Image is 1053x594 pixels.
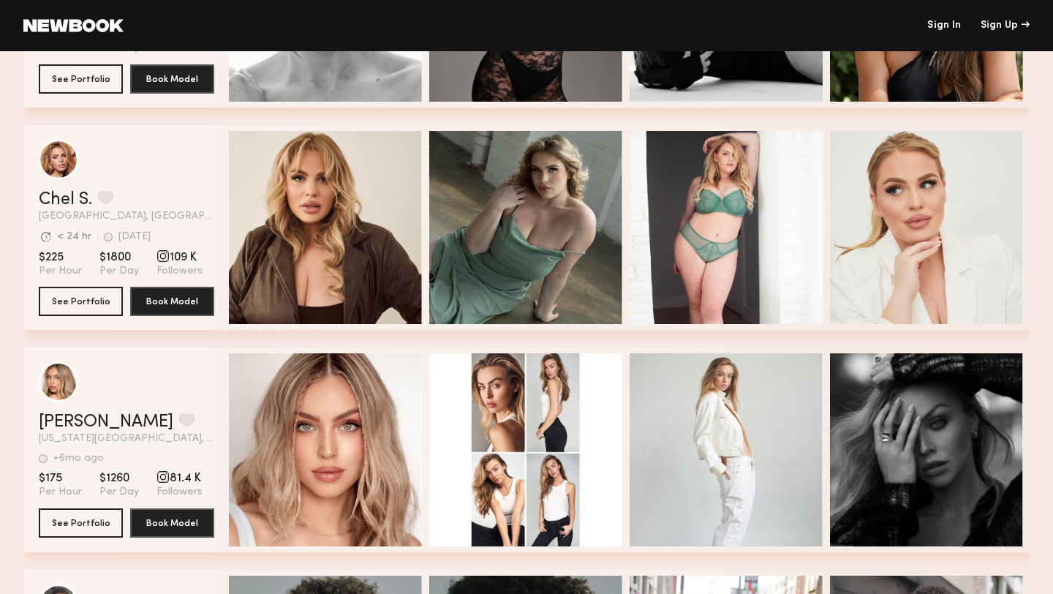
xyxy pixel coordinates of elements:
[981,20,1030,31] div: Sign Up
[39,211,214,222] span: [GEOGRAPHIC_DATA], [GEOGRAPHIC_DATA]
[39,486,82,499] span: Per Hour
[39,265,82,278] span: Per Hour
[99,265,139,278] span: Per Day
[99,486,139,499] span: Per Day
[39,191,92,208] a: Chel S.
[39,508,123,538] button: See Portfolio
[927,20,961,31] a: Sign In
[130,64,214,94] button: Book Model
[156,486,203,499] span: Followers
[39,413,173,431] a: [PERSON_NAME]
[39,250,82,265] span: $225
[118,232,151,242] div: [DATE]
[156,265,203,278] span: Followers
[99,471,139,486] span: $1260
[39,471,82,486] span: $175
[57,232,91,242] div: < 24 hr
[53,454,104,464] div: +6mo ago
[99,250,139,265] span: $1800
[130,508,214,538] button: Book Model
[39,64,123,94] button: See Portfolio
[156,471,203,486] span: 81.4 K
[39,434,214,444] span: [US_STATE][GEOGRAPHIC_DATA], [GEOGRAPHIC_DATA]
[156,250,203,265] span: 109 K
[39,287,123,316] button: See Portfolio
[130,287,214,316] button: Book Model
